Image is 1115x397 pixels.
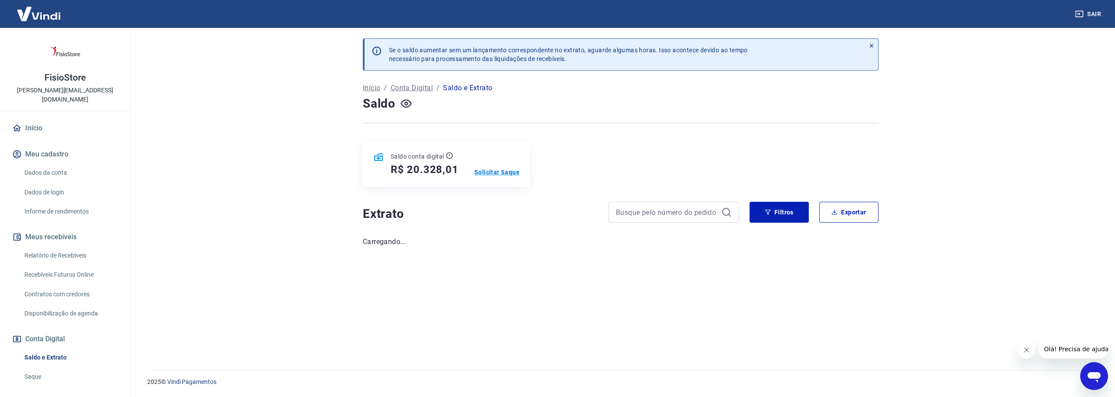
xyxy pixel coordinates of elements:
[10,0,67,27] img: Vindi
[10,227,120,247] button: Meus recebíveis
[147,377,1094,387] p: 2025 ©
[819,202,878,223] button: Exportar
[21,368,120,386] a: Saque
[363,83,380,93] a: Início
[7,86,123,104] p: [PERSON_NAME][EMAIL_ADDRESS][DOMAIN_NAME]
[21,305,120,322] a: Disponibilização de agenda
[1080,362,1108,390] iframe: Botão para abrir a janela de mensagens
[391,83,433,93] a: Conta Digital
[44,73,86,82] p: FisioStore
[21,203,120,221] a: Informe de rendimentos
[391,152,444,161] p: Saldo conta digital
[389,46,748,63] p: Se o saldo aumentar sem um lançamento correspondente no extrato, aguarde algumas horas. Isso acon...
[21,349,120,366] a: Saldo e Extrato
[167,378,216,385] a: Vindi Pagamentos
[5,6,73,13] span: Olá! Precisa de ajuda?
[21,164,120,182] a: Dados da conta
[10,119,120,138] a: Início
[384,83,387,93] p: /
[443,83,492,93] p: Saldo e Extrato
[750,202,809,223] button: Filtros
[10,145,120,164] button: Meu cadastro
[21,285,120,303] a: Contratos com credores
[48,35,83,70] img: f4093ee0-b948-48fc-8f5f-5be1a5a284df.jpeg
[474,168,520,176] a: Solicitar Saque
[391,163,459,176] h5: R$ 20.328,01
[363,237,878,247] p: Carregando...
[21,247,120,265] a: Relatório de Recebíveis
[1039,339,1108,359] iframe: Mensagem da empresa
[1073,6,1105,22] button: Sair
[21,266,120,284] a: Recebíveis Futuros Online
[616,206,718,219] input: Busque pelo número do pedido
[10,329,120,349] button: Conta Digital
[436,83,439,93] p: /
[363,95,395,112] h4: Saldo
[1018,341,1035,359] iframe: Fechar mensagem
[363,205,598,223] h4: Extrato
[21,183,120,201] a: Dados de login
